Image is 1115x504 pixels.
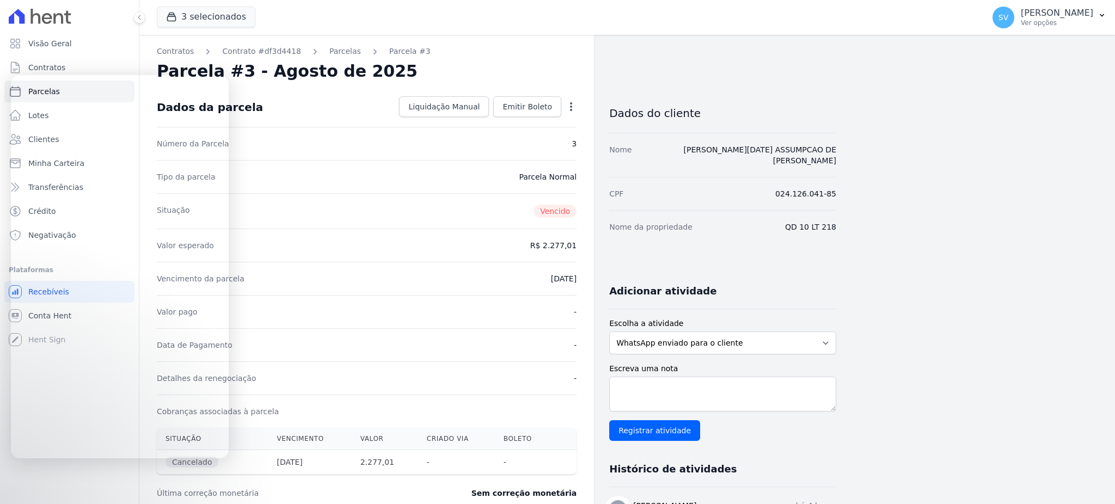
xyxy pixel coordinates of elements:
[166,457,218,468] span: Cancelado
[4,152,134,174] a: Minha Carteira
[1021,8,1093,19] p: [PERSON_NAME]
[609,420,700,441] input: Registrar atividade
[493,96,561,117] a: Emitir Boleto
[157,7,255,27] button: 3 selecionados
[4,176,134,198] a: Transferências
[418,428,495,450] th: Criado via
[11,75,229,458] iframe: Intercom live chat
[4,81,134,102] a: Parcelas
[519,171,577,182] dd: Parcela Normal
[4,200,134,222] a: Crédito
[4,305,134,327] a: Conta Hent
[574,340,577,351] dd: -
[399,96,489,117] a: Liquidação Manual
[609,222,693,232] dt: Nome da propriedade
[4,224,134,246] a: Negativação
[609,107,836,120] h3: Dados do cliente
[775,188,836,199] dd: 024.126.041-85
[28,38,72,49] span: Visão Geral
[408,101,480,112] span: Liquidação Manual
[998,14,1008,21] span: SV
[4,105,134,126] a: Lotes
[534,205,577,218] span: Vencido
[495,428,554,450] th: Boleto
[157,46,194,57] a: Contratos
[4,33,134,54] a: Visão Geral
[574,373,577,384] dd: -
[11,467,37,493] iframe: Intercom live chat
[157,46,577,57] nav: Breadcrumb
[9,263,130,276] div: Plataformas
[609,363,836,374] label: Escreva uma nota
[609,144,632,166] dt: Nome
[609,188,623,199] dt: CPF
[609,285,716,298] h3: Adicionar atividade
[157,488,405,499] dt: Última correção monetária
[495,450,554,475] th: -
[352,450,418,475] th: 2.277,01
[4,57,134,78] a: Contratos
[329,46,361,57] a: Parcelas
[222,46,301,57] a: Contrato #df3d4418
[530,240,577,251] dd: R$ 2.277,01
[572,138,577,149] dd: 3
[389,46,431,57] a: Parcela #3
[984,2,1115,33] button: SV [PERSON_NAME] Ver opções
[4,281,134,303] a: Recebíveis
[684,145,836,165] a: [PERSON_NAME][DATE] ASSUMPCAO DE [PERSON_NAME]
[471,488,577,499] dd: Sem correção monetária
[785,222,836,232] dd: QD 10 LT 218
[418,450,495,475] th: -
[4,128,134,150] a: Clientes
[28,62,65,73] span: Contratos
[574,306,577,317] dd: -
[157,62,418,81] h2: Parcela #3 - Agosto de 2025
[268,450,351,475] th: [DATE]
[1021,19,1093,27] p: Ver opções
[551,273,577,284] dd: [DATE]
[609,463,737,476] h3: Histórico de atividades
[609,318,836,329] label: Escolha a atividade
[268,428,351,450] th: Vencimento
[503,101,552,112] span: Emitir Boleto
[352,428,418,450] th: Valor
